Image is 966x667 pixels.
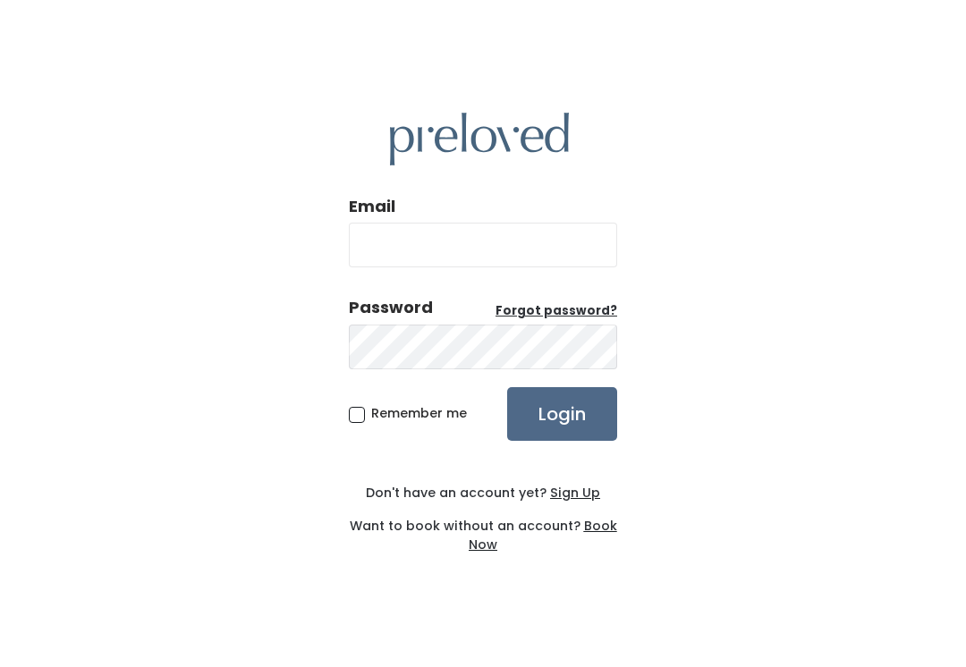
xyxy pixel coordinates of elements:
[547,484,600,502] a: Sign Up
[496,302,617,320] a: Forgot password?
[550,484,600,502] u: Sign Up
[390,113,569,165] img: preloved logo
[371,404,467,422] span: Remember me
[349,502,617,554] div: Want to book without an account?
[349,195,395,218] label: Email
[349,296,433,319] div: Password
[507,387,617,441] input: Login
[349,484,617,502] div: Don't have an account yet?
[496,302,617,319] u: Forgot password?
[469,517,617,553] a: Book Now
